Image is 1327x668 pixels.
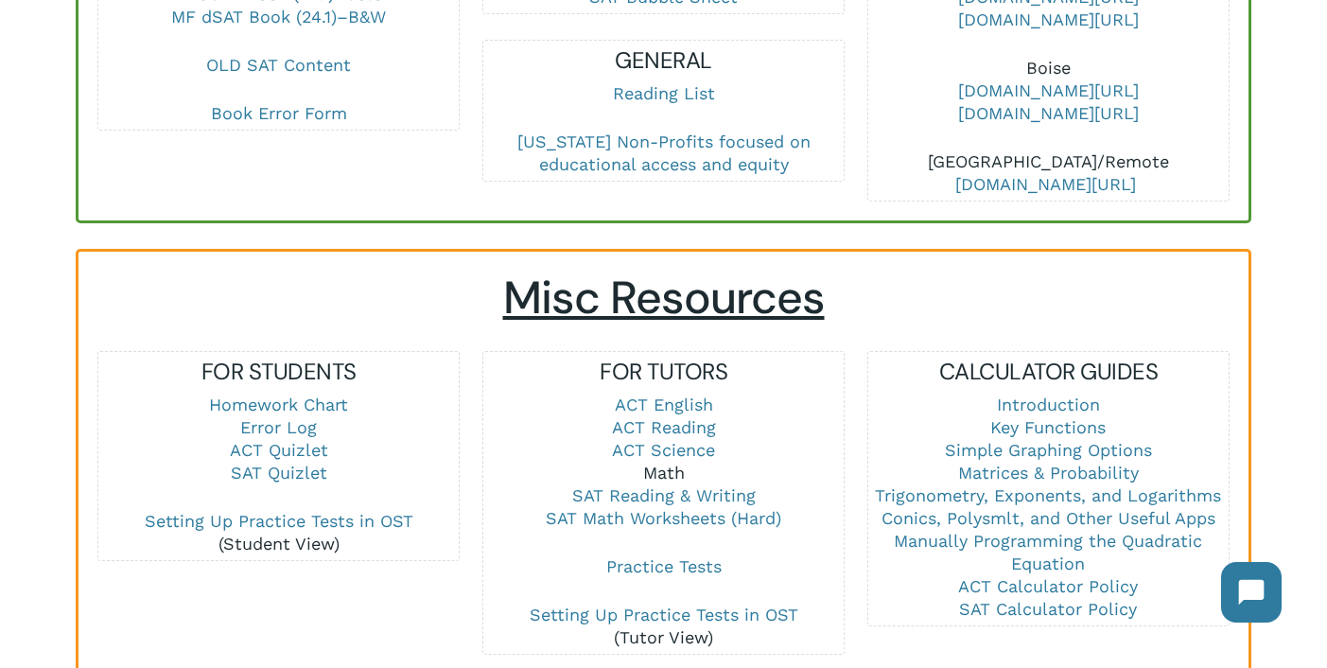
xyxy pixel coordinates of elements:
[171,7,386,26] a: MF dSAT Book (24.1)–B&W
[958,463,1139,483] a: Matrices & Probability
[517,132,811,174] a: [US_STATE] Non-Profits focused on educational access and equity
[612,440,715,460] a: ACT Science
[958,103,1139,123] a: [DOMAIN_NAME][URL]
[894,531,1202,573] a: Manually Programming the Quadratic Equation
[230,440,328,460] a: ACT Quizlet
[98,357,458,387] h5: FOR STUDENTS
[606,556,722,576] a: Practice Tests
[882,508,1215,528] a: Conics, Polysmlt, and Other Useful Apps
[503,268,825,327] span: Misc Resources
[572,485,756,505] a: SAT Reading & Writing
[546,508,781,528] a: SAT Math Worksheets (Hard)
[615,395,713,414] a: ACT English
[875,485,1221,505] a: Trigonometry, Exponents, and Logarithms
[231,463,327,483] a: SAT Quizlet
[958,80,1139,100] a: [DOMAIN_NAME][URL]
[211,103,347,123] a: Book Error Form
[483,604,843,649] p: (Tutor View)
[959,599,1137,619] a: SAT Calculator Policy
[958,9,1139,29] a: [DOMAIN_NAME][URL]
[206,55,351,75] a: OLD SAT Content
[643,463,685,483] a: Math
[868,357,1228,387] h5: CALCULATOR GUIDES
[868,57,1228,150] p: Boise
[945,440,1152,460] a: Simple Graphing Options
[530,605,798,624] a: Setting Up Practice Tests in OST
[483,45,843,76] h5: GENERAL
[955,174,1136,194] a: [DOMAIN_NAME][URL]
[145,511,413,531] a: Setting Up Practice Tests in OST
[997,395,1100,414] a: Introduction
[1202,543,1301,642] iframe: Chatbot
[990,417,1106,437] a: Key Functions
[240,417,317,437] a: Error Log
[612,417,716,437] a: ACT Reading
[613,83,715,103] a: Reading List
[209,395,348,414] a: Homework Chart
[483,357,843,387] h5: FOR TUTORS
[98,510,458,555] p: (Student View)
[868,150,1228,196] p: [GEOGRAPHIC_DATA]/Remote
[958,576,1138,596] a: ACT Calculator Policy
